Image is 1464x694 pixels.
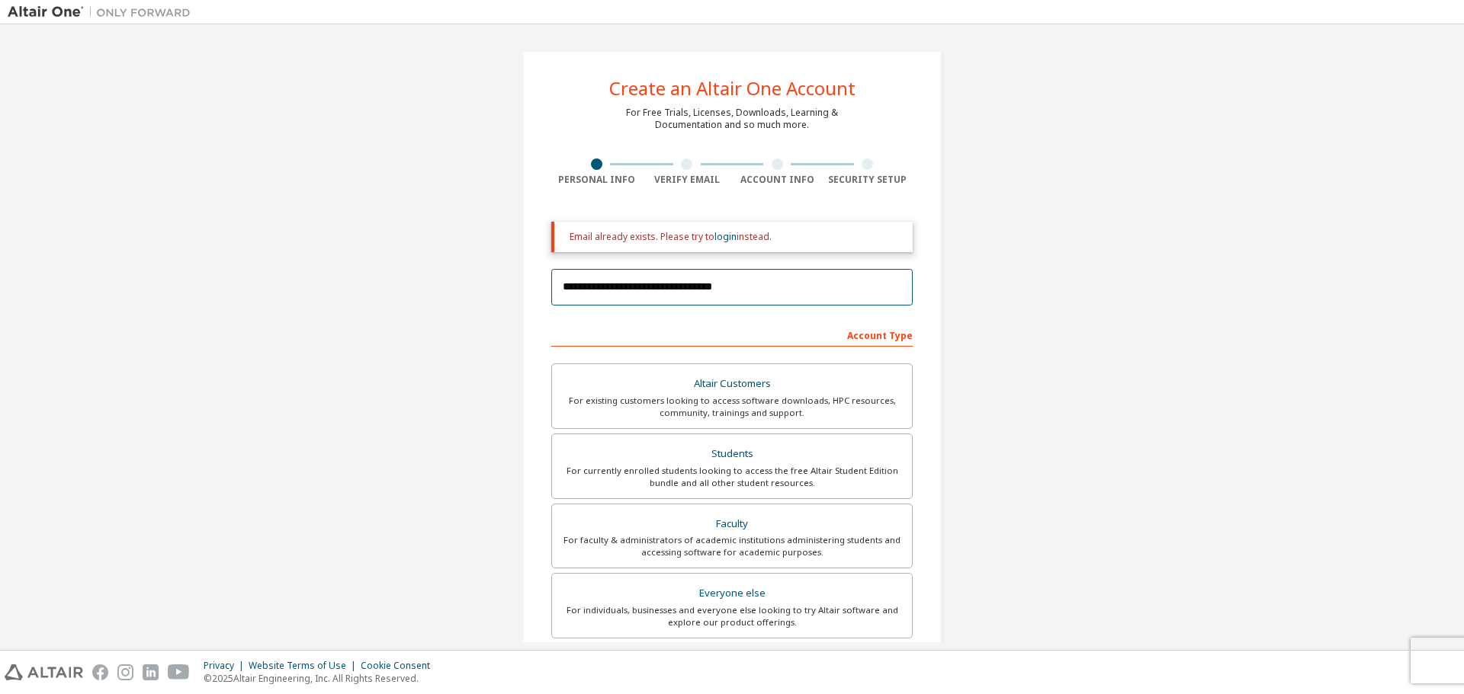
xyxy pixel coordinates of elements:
a: login [714,230,737,243]
img: facebook.svg [92,664,108,680]
div: For Free Trials, Licenses, Downloads, Learning & Documentation and so much more. [626,107,838,131]
div: For currently enrolled students looking to access the free Altair Student Edition bundle and all ... [561,465,903,489]
div: Personal Info [551,174,642,186]
div: Account Info [732,174,823,186]
div: Website Terms of Use [249,660,361,672]
img: instagram.svg [117,664,133,680]
div: Verify Email [642,174,733,186]
img: youtube.svg [168,664,190,680]
div: Everyone else [561,583,903,604]
div: Privacy [204,660,249,672]
div: Account Type [551,322,913,347]
div: Security Setup [823,174,913,186]
p: © 2025 Altair Engineering, Inc. All Rights Reserved. [204,672,439,685]
div: Cookie Consent [361,660,439,672]
div: Altair Customers [561,373,903,395]
div: Faculty [561,513,903,535]
div: For faculty & administrators of academic institutions administering students and accessing softwa... [561,534,903,558]
div: Create an Altair One Account [609,79,856,98]
img: Altair One [8,5,198,20]
div: For individuals, businesses and everyone else looking to try Altair software and explore our prod... [561,604,903,628]
div: For existing customers looking to access software downloads, HPC resources, community, trainings ... [561,395,903,419]
div: Students [561,443,903,465]
img: linkedin.svg [143,664,159,680]
img: altair_logo.svg [5,664,83,680]
div: Email already exists. Please try to instead. [570,231,901,243]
